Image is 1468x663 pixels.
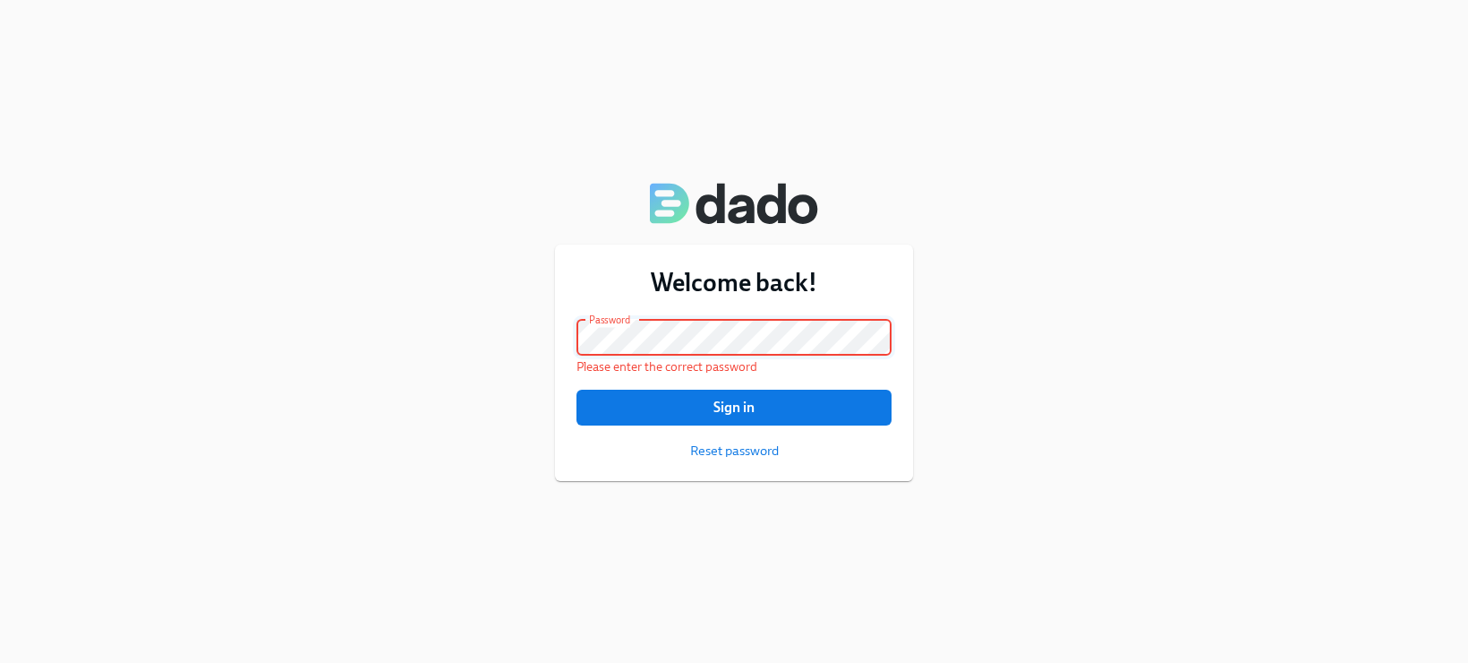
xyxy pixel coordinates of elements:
[576,266,892,298] h3: Welcome back!
[690,442,779,460] button: Reset password
[589,399,879,417] span: Sign in
[576,390,892,426] button: Sign in
[650,182,818,225] img: Dado
[576,358,892,375] p: Please enter the correct password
